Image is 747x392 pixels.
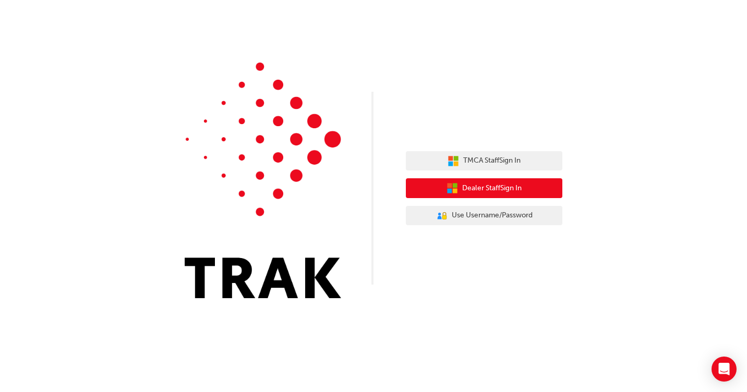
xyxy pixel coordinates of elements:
span: Dealer Staff Sign In [462,182,522,194]
span: TMCA Staff Sign In [463,155,521,167]
button: TMCA StaffSign In [406,151,562,171]
button: Use Username/Password [406,206,562,226]
img: Trak [185,63,341,298]
span: Use Username/Password [452,210,533,222]
button: Dealer StaffSign In [406,178,562,198]
div: Open Intercom Messenger [712,357,737,382]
